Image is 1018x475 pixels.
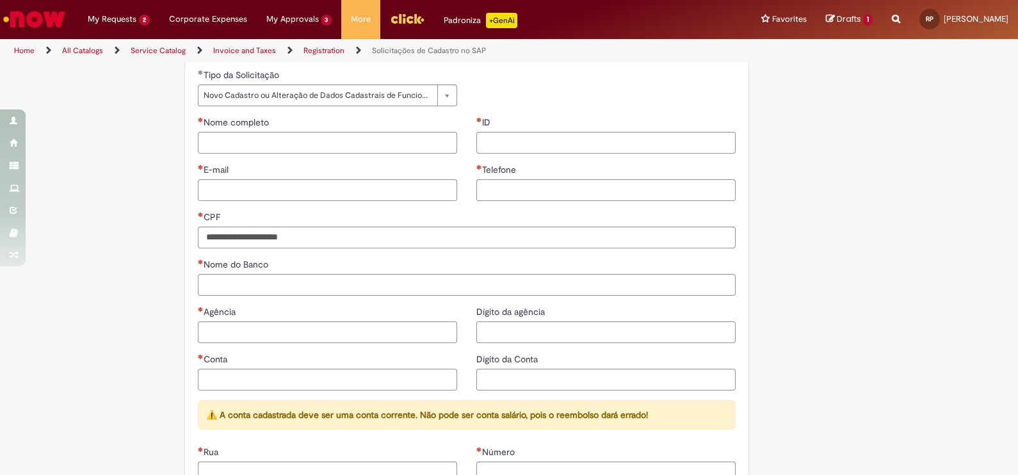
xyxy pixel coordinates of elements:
[476,369,736,390] input: Dígito da Conta
[482,117,493,128] span: ID
[198,132,457,154] input: Nome completo
[62,45,103,56] a: All Catalogs
[10,39,669,63] ul: Page breadcrumbs
[351,13,371,26] span: More
[1,6,67,32] img: ServiceNow
[204,306,238,318] span: Agência
[476,353,540,365] span: Dígito da Conta
[476,132,736,154] input: ID
[944,13,1008,24] span: [PERSON_NAME]
[88,13,136,26] span: My Requests
[198,179,457,201] input: E-mail
[131,45,186,56] a: Service Catalog
[198,212,204,217] span: Required
[198,369,457,390] input: Conta
[204,353,230,365] span: Conta
[303,45,344,56] a: Registration
[772,13,807,26] span: Favorites
[476,306,547,318] span: Dígito da agência
[390,9,424,28] img: click_logo_yellow_360x200.png
[198,227,736,248] input: CPF
[482,164,519,175] span: Telefone
[198,321,457,343] input: Agência
[204,211,223,223] span: CPF
[198,165,204,170] span: Required
[198,259,204,264] span: Required
[198,354,204,359] span: Required
[476,447,482,452] span: Required
[486,13,517,28] p: +GenAi
[372,45,486,56] a: Solicitações de Cadastro no SAP
[169,13,247,26] span: Corporate Expenses
[213,45,276,56] a: Invoice and Taxes
[204,69,282,81] span: Tipo da Solicitação
[204,85,431,106] span: Novo Cadastro ou Alteração de Dados Cadastrais de Funcionário
[204,446,221,458] span: Rua
[204,117,271,128] span: Nome completo
[266,13,319,26] span: My Approvals
[476,179,736,201] input: Telefone
[198,70,204,75] span: Required Filled
[321,15,332,26] span: 3
[482,446,517,458] span: Número
[204,259,271,270] span: Nome do Banco
[14,45,35,56] a: Home
[198,447,204,452] span: Required
[476,321,736,343] input: Dígito da agência
[476,165,482,170] span: Required
[863,14,873,26] span: 1
[204,164,231,175] span: E-mail
[139,15,150,26] span: 2
[476,117,482,122] span: Required
[926,15,933,23] span: RP
[198,117,204,122] span: Required
[444,13,517,28] div: Padroniza
[198,400,736,430] div: ⚠️ A conta cadastrada deve ser uma conta corrente. Não pode ser conta salário, pois o reembolso d...
[198,274,736,296] input: Nome do Banco
[826,13,873,26] a: Drafts
[198,307,204,312] span: Required
[837,13,861,25] span: Drafts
